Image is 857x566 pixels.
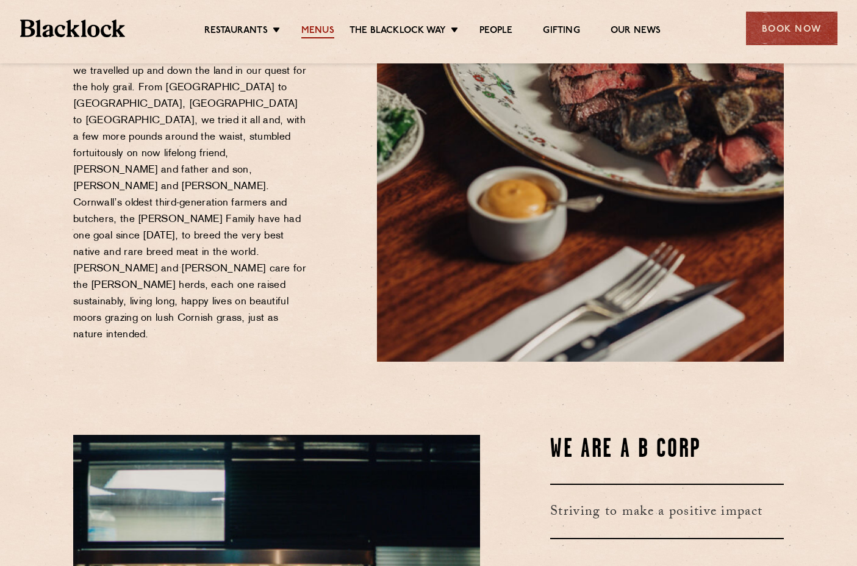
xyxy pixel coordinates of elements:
[543,25,579,38] a: Gifting
[73,14,307,343] p: Our aim has always been to serve the very best meat our fair land has to offer whilst being kind ...
[204,25,268,38] a: Restaurants
[746,12,837,45] div: Book Now
[611,25,661,38] a: Our News
[479,25,512,38] a: People
[20,20,126,37] img: BL_Textured_Logo-footer-cropped.svg
[301,25,334,38] a: Menus
[550,435,784,465] h2: We are a B Corp
[550,484,784,539] h3: Striving to make a positive impact
[350,25,446,38] a: The Blacklock Way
